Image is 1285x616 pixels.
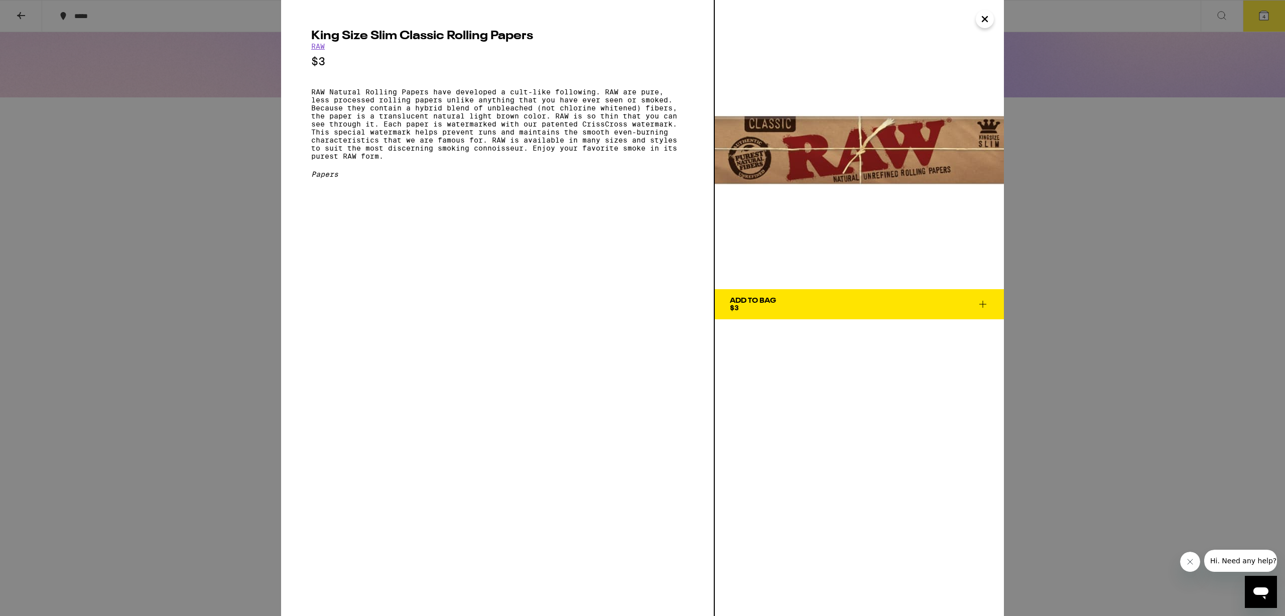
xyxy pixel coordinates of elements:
[1204,550,1277,572] iframe: Message from company
[311,88,684,160] p: RAW Natural Rolling Papers have developed a cult-like following. RAW are pure, less processed rol...
[730,304,739,312] span: $3
[311,42,325,50] a: RAW
[1245,576,1277,608] iframe: Button to launch messaging window
[730,297,776,304] div: Add To Bag
[1180,552,1200,572] iframe: Close message
[311,55,684,68] p: $3
[311,170,684,178] div: Papers
[311,30,684,42] h2: King Size Slim Classic Rolling Papers
[976,10,994,28] button: Close
[715,289,1004,319] button: Add To Bag$3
